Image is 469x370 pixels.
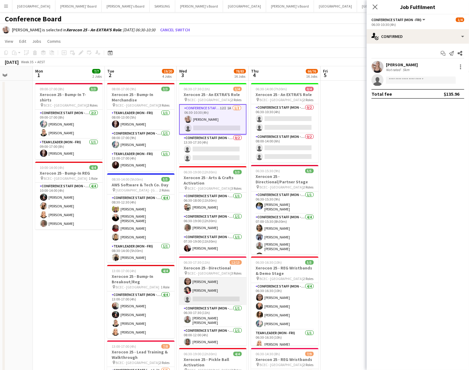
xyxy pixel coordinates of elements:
span: Tue [107,68,114,74]
span: BCEC - [GEOGRAPHIC_DATA] [260,276,303,281]
div: [DATE] [5,59,19,65]
div: 06:30-16:30 (10h)5/5Xerocon 25 - REG Wristbands & Demo Stage BCEC - [GEOGRAPHIC_DATA]2 RolesConfe... [251,257,318,346]
div: 06:30-14:00 (7h30m)0/4Xerocon 25 - An EXTRA'S Role BCEC - [GEOGRAPHIC_DATA]2 RolesConference Staf... [251,83,318,163]
h3: Xerocon 25 - Directional [179,265,247,271]
app-card-role: Team Leader (Mon - Fri)1/113:00-17:00 (4h)[PERSON_NAME] [107,151,175,171]
span: 06:30-19:00 (12h30m) [184,352,217,356]
app-card-role: Conference Staff (Mon - Fri)0/208:00-14:00 (6h) [251,133,318,163]
span: 06:30-14:30 (8h) [256,352,280,356]
app-card-role: Team Leader (Mon - Fri)1/108:30-14:00 (5h30m)[PERSON_NAME] [107,243,175,263]
h3: Xerocon 25 - REG Wristbands [251,357,318,362]
span: 06:30-14:00 (7h30m) [256,87,287,91]
app-job-card: 06:30-19:00 (12h30m)3/3Xerocon 25 - Arts & Crafts Activation BCEC - [GEOGRAPHIC_DATA]3 RolesConfe... [179,166,247,254]
div: 5km [402,67,411,72]
app-card-role: Conference Staff (Mon - Fri)1/106:30-19:00 (12h30m)[PERSON_NAME] [179,213,247,234]
h3: AWS Software & Tech Co. Day [107,182,175,188]
button: [GEOGRAPHIC_DATA] [12,0,55,12]
b: Xerocon 25 - An EXTRA'S Role [66,27,121,33]
app-card-role: Conference Staff (Mon - Fri)4/408:30-12:30 (4h)[PERSON_NAME][PERSON_NAME] [PERSON_NAME][PERSON_NA... [107,194,175,243]
span: Thu [251,68,259,74]
span: 2 Roles [160,360,170,365]
button: Conference Staff (Mon - Fri) [371,17,426,22]
span: 13:00-17:00 (4h) [112,269,136,273]
span: BCEC - [GEOGRAPHIC_DATA] [44,103,88,107]
h3: Xerocon 25 - REG Wristbands & Demo Stage [251,265,318,276]
span: 3 Roles [231,271,242,275]
h3: Xerocon 25 - Pickle Ball Activation [179,357,247,368]
span: 06:30-19:00 (12h30m) [184,170,217,174]
div: AEST [37,60,45,64]
h3: Xerocon 25 - An EXTRA'S Role [179,92,247,97]
app-card-role: Conference Staff (Mon - Fri)4/413:00-17:00 (4h)[PERSON_NAME][PERSON_NAME][PERSON_NAME][PERSON_NAME] [107,291,175,338]
app-job-card: 13:00-17:00 (4h)4/4Xerocon 25 - Bump-In Breakout/Reg BCEC - [GEOGRAPHIC_DATA]1 RoleConference Sta... [107,265,175,338]
span: 4/4 [89,165,98,170]
span: 1/4 [233,87,242,91]
span: BCEC - [GEOGRAPHIC_DATA] [188,98,231,102]
h1: Conference Board [5,14,62,23]
span: Mon [35,68,43,74]
span: 2 Roles [303,362,314,367]
button: [PERSON_NAME]'s Board [175,0,223,12]
app-job-card: 09:00-17:00 (8h)3/3Xerocon 25 - Bump-In T-shirts BCEC - [GEOGRAPHIC_DATA]2 RolesConference Staff ... [35,83,103,159]
app-card-role: Conference Staff (Mon - Fri)2/209:00-17:00 (8h)[PERSON_NAME][PERSON_NAME] [35,110,103,139]
div: 4 Jobs [162,74,174,79]
div: Not rated [386,67,402,72]
span: Fri [323,68,328,74]
button: [PERSON_NAME]'s Board [102,0,150,12]
span: 3 [178,72,187,79]
span: 2 Roles [303,98,314,102]
div: $135.96 [444,91,459,97]
span: 08:00-17:00 (9h) [112,87,136,91]
button: Cancel switch [158,25,192,35]
span: Wed [179,68,187,74]
app-card-role: Conference Staff (Mon - Fri)1/106:30-17:30 (11h)[PERSON_NAME] [PERSON_NAME] [179,305,247,327]
span: 12/13 [230,260,242,265]
span: 2 [106,72,114,79]
app-job-card: 06:30-15:30 (9h)5/5Xerocon 25 - Directional/Partner Stage BCEC - [GEOGRAPHIC_DATA]2 RolesConferen... [251,165,318,254]
span: Conference Staff (Mon - Fri) [371,17,421,22]
span: 2 Roles [160,188,170,192]
app-job-card: 06:30-17:30 (11h)1/4Xerocon 25 - An EXTRA'S Role BCEC - [GEOGRAPHIC_DATA]2 RolesConference Staff ... [179,83,247,164]
div: Confirmed [367,29,469,44]
span: 3/3 [233,170,242,174]
span: 5/5 [305,169,314,173]
button: [GEOGRAPHIC_DATA] [223,0,266,12]
app-card-role: Conference Staff (Mon - Fri)4/407:00-15:30 (8h30m)[PERSON_NAME][PERSON_NAME][PERSON_NAME] [PERSON... [251,214,318,262]
app-job-card: 08:30-14:00 (5h30m)5/5AWS Software & Tech Co. Day [GEOGRAPHIC_DATA] - [GEOGRAPHIC_DATA]2 RolesCon... [107,173,175,263]
span: 5 [322,72,328,79]
span: BCEC - [GEOGRAPHIC_DATA] [260,362,303,367]
span: 66/76 [306,69,318,73]
span: View [5,39,13,44]
span: 06:30-15:30 (9h) [256,169,280,173]
span: 3 Roles [160,103,170,107]
button: [PERSON_NAME]'s Board [266,0,314,12]
a: Comms [45,37,63,45]
h3: Xerocon 25 - Bump-In T-shirts [35,92,103,103]
app-job-card: 06:30-17:30 (11h)12/13Xerocon 25 - Directional BCEC - [GEOGRAPHIC_DATA]3 Roles[PERSON_NAME][PERSO... [179,257,247,346]
app-card-role: Conference Staff (Mon - Fri)1/108:00-17:00 (9h)[PERSON_NAME] [107,130,175,151]
h3: Xerocon 25 - Bump-In Merchandise [107,92,175,103]
span: BCEC - [GEOGRAPHIC_DATA] [260,98,303,102]
span: 08:30-14:00 (5h30m) [112,177,143,182]
span: 2 Roles [303,276,314,281]
span: 0/4 [305,87,314,91]
button: [GEOGRAPHIC_DATA]/Gold Coast Winter [357,0,428,12]
span: BCEC - [GEOGRAPHIC_DATA] [188,271,231,275]
div: 16 Jobs [306,74,318,79]
span: 3 Roles [231,186,242,191]
span: BCEC - [GEOGRAPHIC_DATA] [116,360,160,365]
span: 13:00-17:00 (4h) [112,344,136,349]
app-card-role: Conference Staff (Mon - Fri)0/206:30-10:30 (4h) [251,104,318,133]
span: 06:30-16:30 (10h) [256,260,282,265]
span: Comms [47,39,61,44]
span: 4/4 [161,269,170,273]
app-job-card: 10:00-14:00 (4h)4/4Xerocon 25 - Bump-In REG BCEC - [GEOGRAPHIC_DATA]1 RoleConference Staff (Mon -... [35,162,103,229]
app-card-role: Conference Staff (Mon - Fri)4/406:30-16:30 (10h)[PERSON_NAME][PERSON_NAME][PERSON_NAME][PERSON_NAME] [251,283,318,330]
span: BCEC - [GEOGRAPHIC_DATA] [188,186,231,191]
